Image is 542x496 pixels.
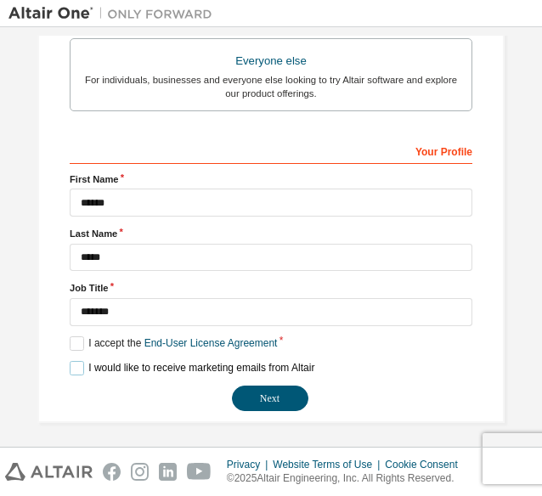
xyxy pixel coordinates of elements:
div: Privacy [227,458,273,471]
div: For individuals, businesses and everyone else looking to try Altair software and explore our prod... [81,73,461,100]
img: instagram.svg [131,463,149,481]
img: linkedin.svg [159,463,177,481]
div: Website Terms of Use [273,458,385,471]
div: Cookie Consent [385,458,467,471]
label: I accept the [70,336,277,351]
img: facebook.svg [103,463,121,481]
label: Job Title [70,281,472,295]
img: youtube.svg [187,463,212,481]
div: Everyone else [81,49,461,73]
label: I would like to receive marketing emails from Altair [70,361,314,375]
img: Altair One [8,5,221,22]
p: © 2025 Altair Engineering, Inc. All Rights Reserved. [227,471,468,486]
label: Last Name [70,227,472,240]
img: altair_logo.svg [5,463,93,481]
div: Your Profile [70,137,472,164]
label: First Name [70,172,472,186]
a: End-User License Agreement [144,337,278,349]
button: Next [232,386,308,411]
